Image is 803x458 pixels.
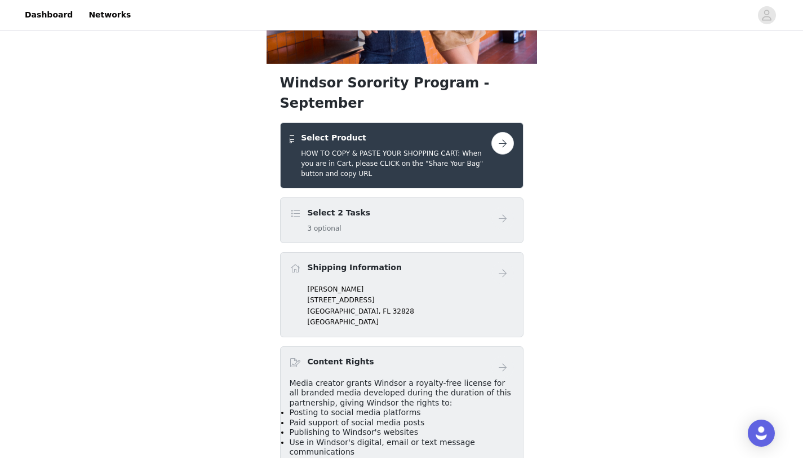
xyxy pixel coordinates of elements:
span: Paid support of social media posts [290,418,425,427]
span: Posting to social media platforms [290,408,421,417]
h4: Select Product [301,132,491,144]
h5: 3 optional [308,223,371,234]
div: Open Intercom Messenger [748,420,775,447]
h4: Shipping Information [308,262,402,274]
span: Publishing to Windsor's websites [290,428,418,437]
p: [PERSON_NAME] [308,284,514,294]
div: Select Product [280,122,523,188]
span: Use in Windsor's digital, email or text message communications [290,438,475,457]
a: Networks [82,2,137,28]
a: Dashboard [18,2,79,28]
div: avatar [761,6,772,24]
h4: Content Rights [308,356,374,368]
p: [GEOGRAPHIC_DATA] [308,317,514,327]
div: Select 2 Tasks [280,197,523,243]
div: Shipping Information [280,252,523,337]
h4: Select 2 Tasks [308,207,371,219]
span: Media creator grants Windsor a royalty-free license for all branded media developed during the du... [290,378,511,407]
span: 32828 [393,307,414,315]
span: [GEOGRAPHIC_DATA], [308,307,381,315]
h5: HOW TO COPY & PASTE YOUR SHOPPING CART: When you are in Cart, please CLICK on the "Share Your Bag... [301,148,491,179]
h1: Windsor Sorority Program - September [280,73,523,113]
p: [STREET_ADDRESS] [308,295,514,305]
span: FL [383,307,391,315]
